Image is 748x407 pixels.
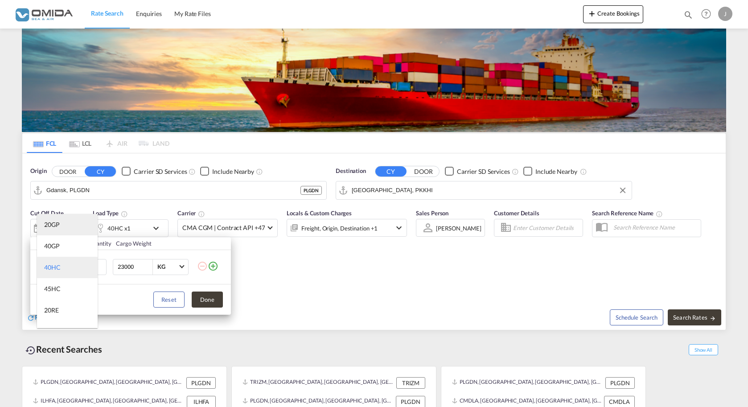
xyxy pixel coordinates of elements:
div: 20RE [44,306,59,315]
div: 40HC [44,263,61,272]
div: 40GP [44,242,60,251]
div: 40RE [44,327,59,336]
div: 20GP [44,220,60,229]
div: 45HC [44,284,61,293]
